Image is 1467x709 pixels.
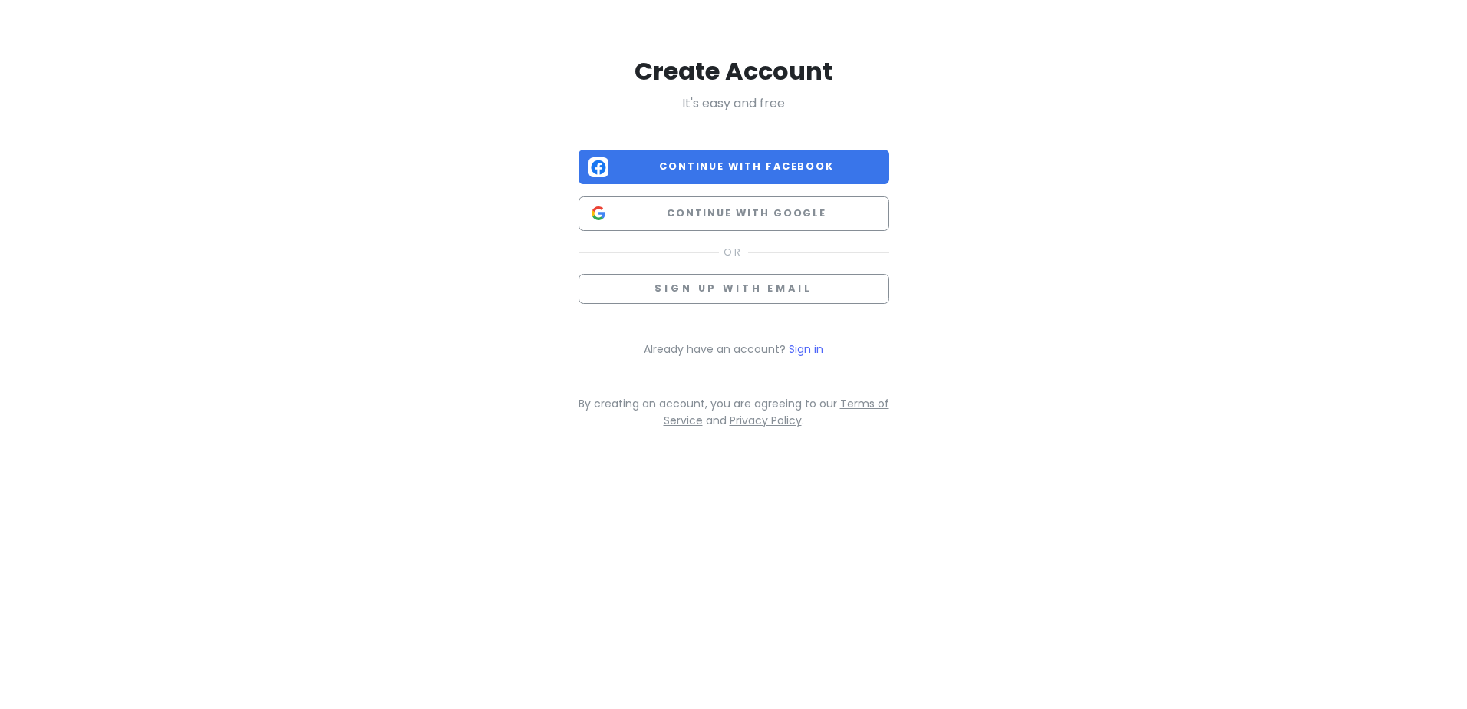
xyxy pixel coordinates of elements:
a: Terms of Service [664,396,889,428]
p: By creating an account, you are agreeing to our and . [579,395,889,430]
button: Sign up with email [579,274,889,304]
span: Sign up with email [654,282,812,295]
button: Continue with Google [579,196,889,231]
a: Privacy Policy [730,413,802,428]
p: It's easy and free [579,94,889,114]
span: Continue with Google [615,206,879,221]
a: Sign in [789,341,823,357]
button: Continue with Facebook [579,150,889,184]
p: Already have an account? [579,341,889,358]
img: Facebook logo [588,157,608,177]
img: Google logo [588,203,608,223]
h2: Create Account [579,55,889,87]
span: Continue with Facebook [615,159,879,174]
